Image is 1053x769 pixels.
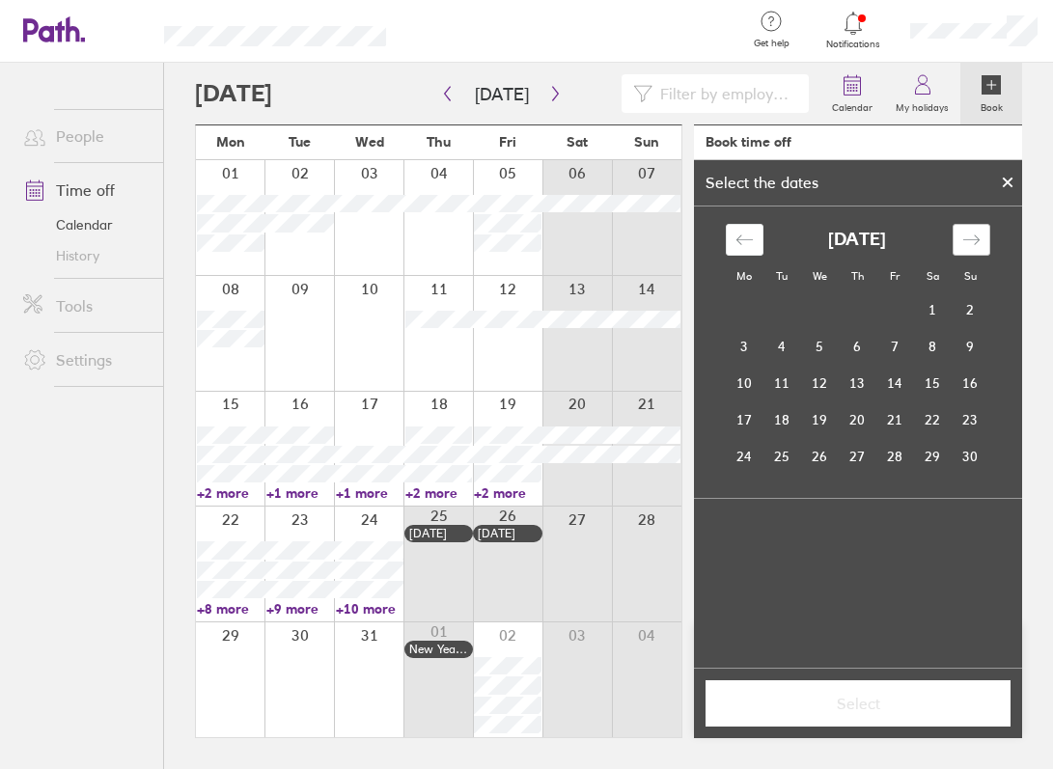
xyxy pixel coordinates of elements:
span: Notifications [822,39,885,50]
small: Th [851,269,864,283]
span: Select [719,695,997,712]
span: Mon [216,134,245,150]
div: [DATE] [409,527,469,540]
small: Fr [890,269,900,283]
div: Book time off [706,134,791,150]
td: Choose Friday, November 14, 2025 as your check-in date. It’s available. [876,365,914,401]
span: Sun [634,134,659,150]
label: Book [969,96,1014,114]
div: Calendar [705,206,1011,498]
a: +8 more [197,600,264,618]
span: Tue [289,134,311,150]
td: Choose Tuesday, November 4, 2025 as your check-in date. It’s available. [763,328,801,365]
div: New Year’s Day [409,643,469,656]
td: Choose Thursday, November 27, 2025 as your check-in date. It’s available. [839,438,876,475]
a: My holidays [884,63,960,124]
small: We [813,269,827,283]
span: Thu [427,134,451,150]
td: Choose Tuesday, November 18, 2025 as your check-in date. It’s available. [763,401,801,438]
td: Choose Friday, November 7, 2025 as your check-in date. It’s available. [876,328,914,365]
td: Choose Friday, November 21, 2025 as your check-in date. It’s available. [876,401,914,438]
td: Choose Saturday, November 29, 2025 as your check-in date. It’s available. [914,438,952,475]
td: Choose Wednesday, November 12, 2025 as your check-in date. It’s available. [801,365,839,401]
small: Sa [927,269,939,283]
td: Choose Saturday, November 1, 2025 as your check-in date. It’s available. [914,291,952,328]
a: +2 more [405,484,473,502]
span: Get help [740,38,803,49]
td: Choose Thursday, November 20, 2025 as your check-in date. It’s available. [839,401,876,438]
a: +2 more [197,484,264,502]
a: History [8,240,163,271]
td: Choose Wednesday, November 26, 2025 as your check-in date. It’s available. [801,438,839,475]
a: +1 more [266,484,334,502]
button: Select [706,680,1011,727]
label: Calendar [820,96,884,114]
a: +9 more [266,600,334,618]
td: Choose Sunday, November 2, 2025 as your check-in date. It’s available. [952,291,989,328]
td: Choose Sunday, November 30, 2025 as your check-in date. It’s available. [952,438,989,475]
td: Choose Wednesday, November 19, 2025 as your check-in date. It’s available. [801,401,839,438]
a: People [8,117,163,155]
span: Sat [567,134,588,150]
div: Select the dates [694,174,830,191]
a: +1 more [336,484,403,502]
td: Choose Saturday, November 22, 2025 as your check-in date. It’s available. [914,401,952,438]
div: Move backward to switch to the previous month. [726,224,763,256]
td: Choose Thursday, November 6, 2025 as your check-in date. It’s available. [839,328,876,365]
a: Book [960,63,1022,124]
small: Mo [736,269,752,283]
a: Notifications [822,10,885,50]
a: Settings [8,341,163,379]
td: Choose Monday, November 24, 2025 as your check-in date. It’s available. [726,438,763,475]
td: Choose Wednesday, November 5, 2025 as your check-in date. It’s available. [801,328,839,365]
input: Filter by employee [652,75,797,112]
a: +2 more [474,484,541,502]
td: Choose Monday, November 17, 2025 as your check-in date. It’s available. [726,401,763,438]
td: Choose Saturday, November 8, 2025 as your check-in date. It’s available. [914,328,952,365]
span: Fri [499,134,516,150]
strong: [DATE] [828,230,886,250]
td: Choose Tuesday, November 25, 2025 as your check-in date. It’s available. [763,438,801,475]
label: My holidays [884,96,960,114]
a: +10 more [336,600,403,618]
td: Choose Thursday, November 13, 2025 as your check-in date. It’s available. [839,365,876,401]
small: Su [964,269,977,283]
a: Calendar [8,209,163,240]
small: Tu [776,269,788,283]
button: [DATE] [459,78,544,110]
td: Choose Friday, November 28, 2025 as your check-in date. It’s available. [876,438,914,475]
td: Choose Sunday, November 9, 2025 as your check-in date. It’s available. [952,328,989,365]
td: Choose Tuesday, November 11, 2025 as your check-in date. It’s available. [763,365,801,401]
a: Calendar [820,63,884,124]
td: Choose Sunday, November 16, 2025 as your check-in date. It’s available. [952,365,989,401]
td: Choose Saturday, November 15, 2025 as your check-in date. It’s available. [914,365,952,401]
td: Choose Sunday, November 23, 2025 as your check-in date. It’s available. [952,401,989,438]
div: Move forward to switch to the next month. [953,224,990,256]
td: Choose Monday, November 3, 2025 as your check-in date. It’s available. [726,328,763,365]
a: Tools [8,287,163,325]
td: Choose Monday, November 10, 2025 as your check-in date. It’s available. [726,365,763,401]
span: Wed [355,134,384,150]
div: [DATE] [478,527,538,540]
a: Time off [8,171,163,209]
